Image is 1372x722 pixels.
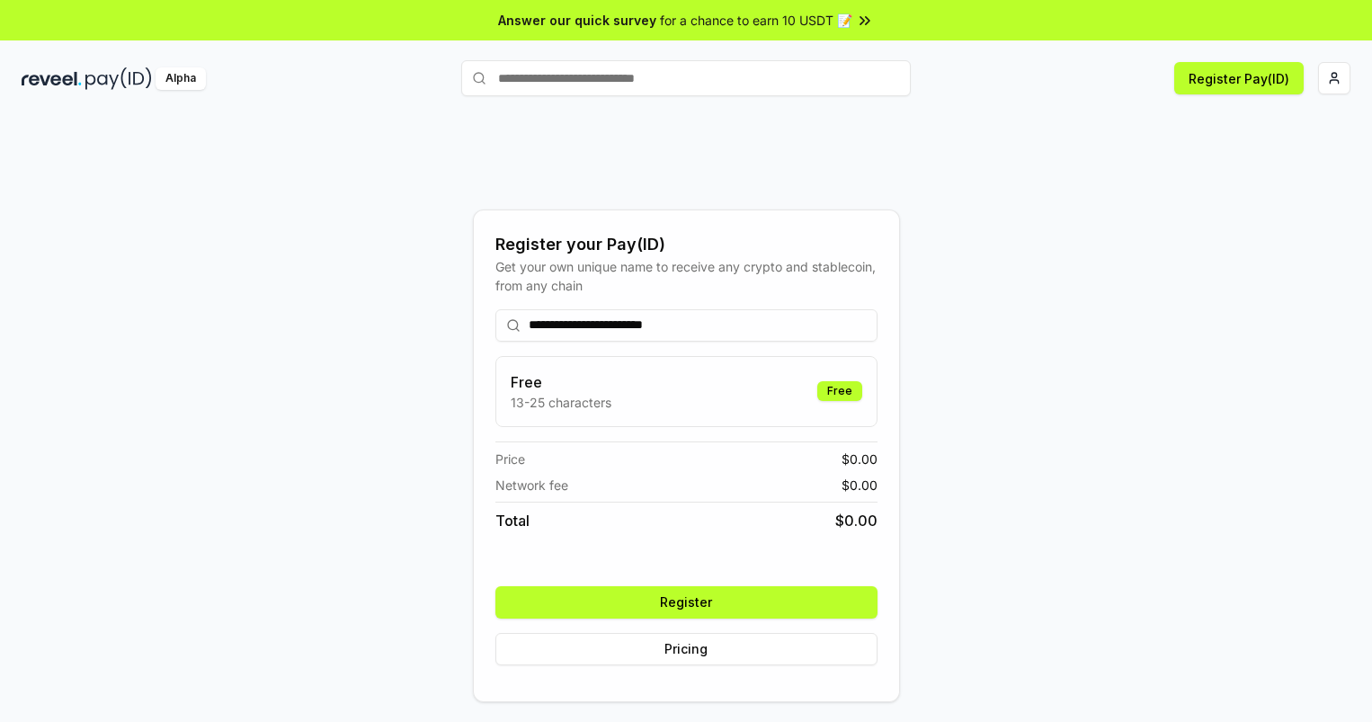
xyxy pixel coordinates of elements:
[495,586,878,619] button: Register
[495,232,878,257] div: Register your Pay(ID)
[511,393,611,412] p: 13-25 characters
[660,11,852,30] span: for a chance to earn 10 USDT 📝
[498,11,656,30] span: Answer our quick survey
[495,633,878,665] button: Pricing
[835,510,878,531] span: $ 0.00
[495,450,525,468] span: Price
[495,476,568,495] span: Network fee
[22,67,82,90] img: reveel_dark
[1174,62,1304,94] button: Register Pay(ID)
[156,67,206,90] div: Alpha
[842,450,878,468] span: $ 0.00
[817,381,862,401] div: Free
[85,67,152,90] img: pay_id
[495,257,878,295] div: Get your own unique name to receive any crypto and stablecoin, from any chain
[495,510,530,531] span: Total
[842,476,878,495] span: $ 0.00
[511,371,611,393] h3: Free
